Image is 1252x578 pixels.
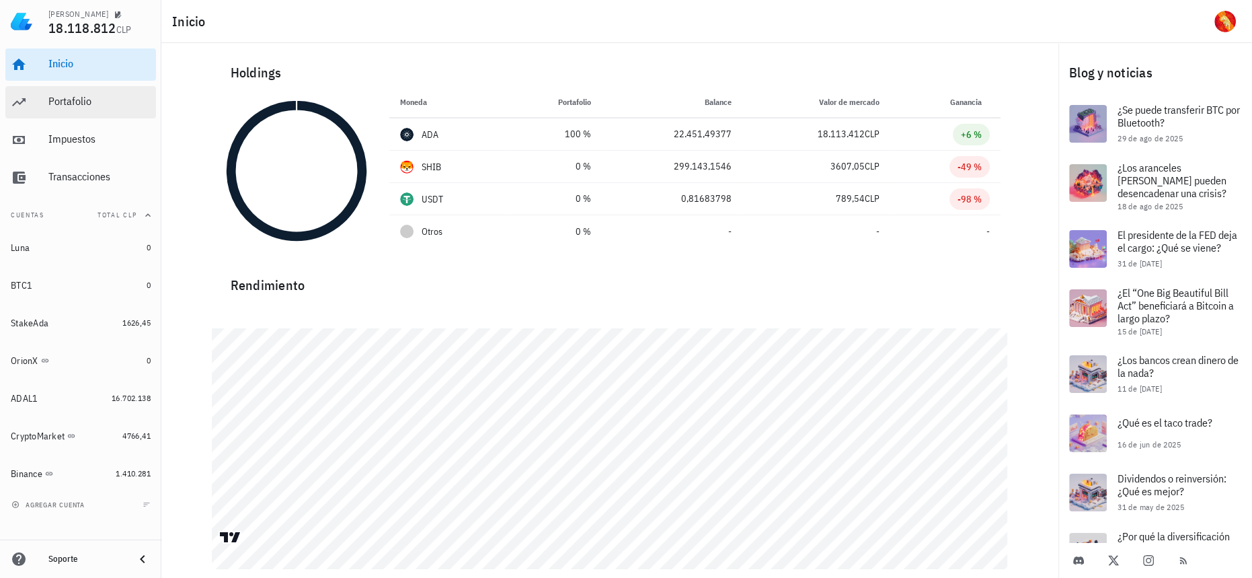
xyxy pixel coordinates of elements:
[865,160,879,172] span: CLP
[1118,228,1237,254] span: El presidente de la FED deja el cargo: ¿Qué se viene?
[986,225,990,238] span: -
[116,24,132,36] span: CLP
[5,345,156,377] a: OrionX 0
[728,225,732,238] span: -
[400,160,414,174] div: SHIB-icon
[1118,326,1162,336] span: 15 de [DATE]
[1118,502,1184,512] span: 31 de may de 2025
[836,192,865,205] span: 789,54
[11,11,32,32] img: LedgiFi
[5,124,156,156] a: Impuestos
[865,128,879,140] span: CLP
[112,393,151,403] span: 16.702.138
[48,57,151,70] div: Inicio
[1118,439,1181,449] span: 16 de jun de 2025
[516,127,591,141] div: 100 %
[5,48,156,81] a: Inicio
[422,225,442,239] span: Otros
[220,264,1001,296] div: Rendimiento
[48,95,151,108] div: Portafolio
[516,225,591,239] div: 0 %
[1118,133,1183,143] span: 29 de ago de 2025
[8,498,91,511] button: agregar cuenta
[1118,161,1226,200] span: ¿Los aranceles [PERSON_NAME] pueden desencadenar una crisis?
[48,133,151,145] div: Impuestos
[957,160,982,174] div: -49 %
[97,211,137,219] span: Total CLP
[5,382,156,414] a: ADAL1 16.702.138
[14,501,85,509] span: agregar cuenta
[172,11,211,32] h1: Inicio
[1058,153,1252,219] a: ¿Los aranceles [PERSON_NAME] pueden desencadenar una crisis? 18 de ago de 2025
[5,420,156,452] a: CryptoMarket 4766,41
[1058,94,1252,153] a: ¿Se puede transferir BTC por Bluetooth? 29 de ago de 2025
[147,242,151,252] span: 0
[1118,286,1234,325] span: ¿El “One Big Beautiful Bill Act” beneficiará a Bitcoin a largo plazo?
[122,431,151,441] span: 4766,41
[400,192,414,206] div: USDT-icon
[48,19,116,37] span: 18.118.812
[1058,404,1252,463] a: ¿Qué es el taco trade? 16 de jun de 2025
[516,192,591,206] div: 0 %
[1058,219,1252,279] a: El presidente de la FED deja el cargo: ¿Qué se viene? 31 de [DATE]
[1058,463,1252,522] a: Dividendos o reinversión: ¿Qué es mejor? 31 de may de 2025
[5,269,156,301] a: BTC1 0
[602,86,742,118] th: Balance
[48,9,108,20] div: [PERSON_NAME]
[950,97,990,107] span: Ganancia
[11,280,32,291] div: BTC1
[1058,279,1252,345] a: ¿El “One Big Beautiful Bill Act” beneficiará a Bitcoin a largo plazo? 15 de [DATE]
[48,170,151,183] div: Transacciones
[5,161,156,194] a: Transacciones
[422,160,442,174] div: SHIB
[48,554,124,565] div: Soporte
[5,307,156,339] a: StakeAda 1626,45
[1058,345,1252,404] a: ¿Los bancos crean dinero de la nada? 11 de [DATE]
[957,192,982,206] div: -98 %
[1118,384,1162,394] span: 11 de [DATE]
[830,160,865,172] span: 3607,05
[1118,353,1239,380] span: ¿Los bancos crean dinero de la nada?
[147,280,151,290] span: 0
[505,86,602,118] th: Portafolio
[219,531,242,544] a: Charting by TradingView
[389,86,505,118] th: Moneda
[116,468,151,478] span: 1.410.281
[11,468,42,480] div: Binance
[5,458,156,490] a: Binance 1.410.281
[961,128,982,141] div: +6 %
[1214,11,1236,32] div: avatar
[422,192,444,206] div: USDT
[147,355,151,365] span: 0
[1118,472,1226,498] span: Dividendos o reinversión: ¿Qué es mejor?
[11,355,38,367] div: OrionX
[818,128,865,140] span: 18.113.412
[11,242,30,254] div: Luna
[876,225,879,238] span: -
[400,128,414,141] div: ADA-icon
[11,431,65,442] div: CryptoMarket
[613,127,732,141] div: 22.451,49377
[422,128,439,141] div: ADA
[122,318,151,328] span: 1626,45
[516,159,591,174] div: 0 %
[1118,258,1162,268] span: 31 de [DATE]
[11,318,48,329] div: StakeAda
[1118,416,1212,429] span: ¿Qué es el taco trade?
[220,51,1001,94] div: Holdings
[1058,51,1252,94] div: Blog y noticias
[613,192,732,206] div: 0,81683798
[11,393,38,404] div: ADAL1
[865,192,879,205] span: CLP
[5,231,156,264] a: Luna 0
[613,159,732,174] div: 299.143,1546
[5,199,156,231] button: CuentasTotal CLP
[5,86,156,118] a: Portafolio
[1118,201,1183,211] span: 18 de ago de 2025
[1118,103,1240,129] span: ¿Se puede transferir BTC por Bluetooth?
[742,86,890,118] th: Valor de mercado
